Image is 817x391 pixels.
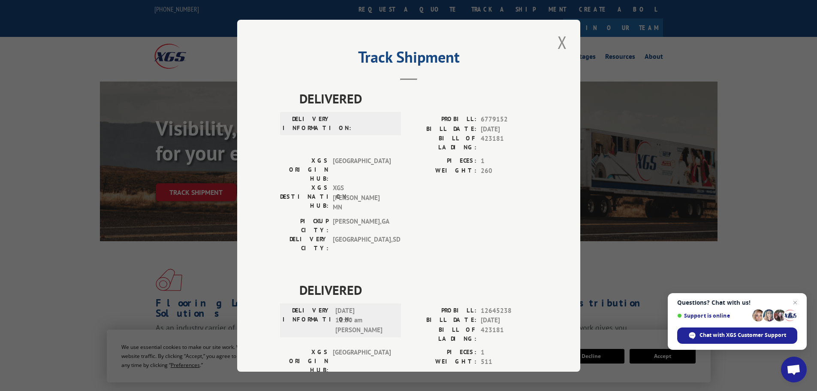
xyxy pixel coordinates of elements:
span: [DATE] [481,124,537,134]
h2: Track Shipment [280,51,537,67]
label: XGS ORIGIN HUB: [280,156,329,183]
span: DELIVERED [299,280,537,299]
label: PIECES: [409,347,476,357]
label: XGS DESTINATION HUB: [280,183,329,212]
label: BILL DATE: [409,124,476,134]
label: PIECES: [409,156,476,166]
span: [PERSON_NAME] , GA [333,216,391,234]
span: 260 [481,166,537,176]
span: DELIVERED [299,89,537,108]
a: Open chat [781,357,807,382]
span: [DATE] [481,315,537,325]
label: XGS ORIGIN HUB: [280,347,329,374]
span: 511 [481,357,537,367]
span: XGS [PERSON_NAME] MN [333,183,391,212]
label: BILL OF LADING: [409,134,476,152]
label: BILL DATE: [409,315,476,325]
span: [GEOGRAPHIC_DATA] , SD [333,234,391,252]
span: Chat with XGS Customer Support [677,327,797,344]
span: 12645238 [481,306,537,315]
span: 423181 [481,325,537,343]
label: DELIVERY INFORMATION: [283,306,331,335]
span: Questions? Chat with us! [677,299,797,306]
button: Close modal [555,30,570,54]
span: 1 [481,347,537,357]
label: WEIGHT: [409,166,476,176]
span: [DATE] 11:30 am [PERSON_NAME] [335,306,393,335]
label: DELIVERY CITY: [280,234,329,252]
label: BILL OF LADING: [409,325,476,343]
span: 423181 [481,134,537,152]
label: PROBILL: [409,115,476,124]
span: Support is online [677,312,749,319]
label: WEIGHT: [409,357,476,367]
label: PROBILL: [409,306,476,315]
span: [GEOGRAPHIC_DATA] [333,156,391,183]
span: 1 [481,156,537,166]
label: DELIVERY INFORMATION: [283,115,331,133]
label: PICKUP CITY: [280,216,329,234]
span: Chat with XGS Customer Support [699,331,786,339]
span: 6779152 [481,115,537,124]
span: [GEOGRAPHIC_DATA] [333,347,391,374]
